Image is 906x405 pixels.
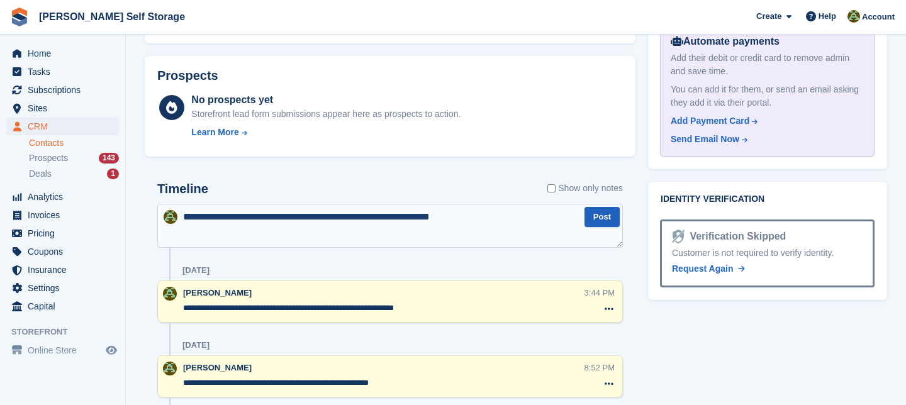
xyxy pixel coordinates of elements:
[28,45,103,62] span: Home
[6,63,119,80] a: menu
[584,362,615,374] div: 8:52 PM
[6,206,119,224] a: menu
[29,137,119,149] a: Contacts
[29,167,119,180] a: Deals 1
[671,114,749,128] div: Add Payment Card
[107,169,119,179] div: 1
[99,153,119,164] div: 143
[183,363,252,372] span: [PERSON_NAME]
[819,10,836,23] span: Help
[104,343,119,358] a: Preview store
[163,287,177,301] img: Karl
[6,297,119,315] a: menu
[671,34,864,49] div: Automate payments
[11,326,125,338] span: Storefront
[28,118,103,135] span: CRM
[672,230,685,243] img: Identity Verification Ready
[191,126,238,139] div: Learn More
[671,114,859,128] a: Add Payment Card
[28,81,103,99] span: Subscriptions
[28,243,103,260] span: Coupons
[547,182,623,195] label: Show only notes
[29,168,52,180] span: Deals
[157,182,208,196] h2: Timeline
[685,229,786,244] div: Verification Skipped
[28,261,103,279] span: Insurance
[661,194,875,204] h2: Identity verification
[28,225,103,242] span: Pricing
[584,287,615,299] div: 3:44 PM
[34,6,190,27] a: [PERSON_NAME] Self Storage
[6,45,119,62] a: menu
[191,108,461,121] div: Storefront lead form submissions appear here as prospects to action.
[182,340,210,350] div: [DATE]
[6,118,119,135] a: menu
[28,279,103,297] span: Settings
[6,243,119,260] a: menu
[672,247,863,260] div: Customer is not required to verify identity.
[671,133,739,146] div: Send Email Now
[191,126,461,139] a: Learn More
[6,99,119,117] a: menu
[28,341,103,359] span: Online Store
[163,362,177,375] img: Karl
[182,265,210,275] div: [DATE]
[847,10,860,23] img: Karl
[6,279,119,297] a: menu
[756,10,781,23] span: Create
[6,261,119,279] a: menu
[547,182,556,195] input: Show only notes
[672,262,745,275] a: Request Again
[6,341,119,359] a: menu
[862,11,895,23] span: Account
[6,225,119,242] a: menu
[191,92,461,108] div: No prospects yet
[29,152,119,165] a: Prospects 143
[183,288,252,297] span: [PERSON_NAME]
[157,69,218,83] h2: Prospects
[28,99,103,117] span: Sites
[28,206,103,224] span: Invoices
[6,188,119,206] a: menu
[28,63,103,80] span: Tasks
[671,83,864,109] div: You can add it for them, or send an email asking they add it via their portal.
[164,210,177,224] img: Karl
[584,207,620,228] button: Post
[28,297,103,315] span: Capital
[28,188,103,206] span: Analytics
[671,52,864,78] div: Add their debit or credit card to remove admin and save time.
[10,8,29,26] img: stora-icon-8386f47178a22dfd0bd8f6a31ec36ba5ce8667c1dd55bd0f319d3a0aa187defe.svg
[6,81,119,99] a: menu
[29,152,68,164] span: Prospects
[672,264,734,274] span: Request Again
